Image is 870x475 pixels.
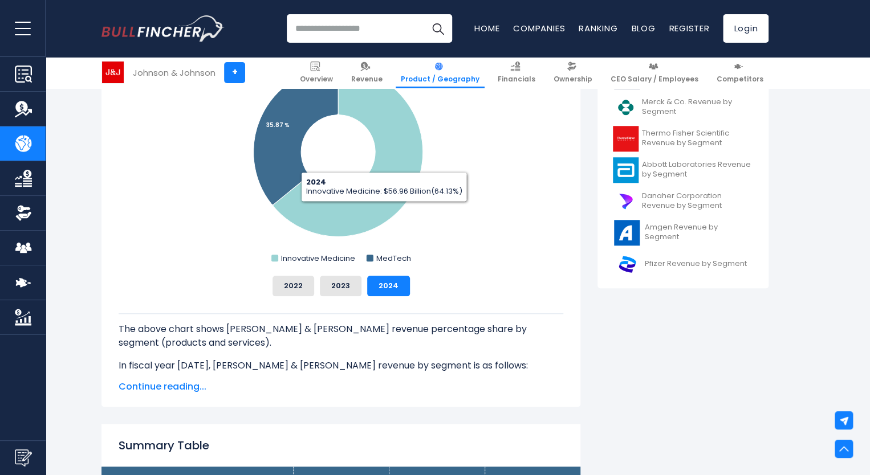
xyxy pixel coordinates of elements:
[367,276,410,296] button: 2024
[474,22,499,34] a: Home
[300,75,333,84] span: Overview
[424,14,452,43] button: Search
[712,57,769,88] a: Competitors
[493,57,540,88] a: Financials
[101,15,224,42] a: Go to homepage
[606,186,760,217] a: Danaher Corporation Revenue by Segment
[376,253,411,264] text: MedTech
[513,22,565,34] a: Companies
[613,189,639,214] img: DHR logo
[613,95,639,120] img: MRK logo
[396,57,485,88] a: Product / Geography
[606,154,760,186] a: Abbott Laboratories Revenue by Segment
[613,220,641,245] img: AMGN logo
[606,123,760,154] a: Thermo Fisher Scientific Revenue by Segment
[295,57,338,88] a: Overview
[224,62,245,83] a: +
[579,22,617,34] a: Ranking
[119,359,563,372] p: In fiscal year [DATE], [PERSON_NAME] & [PERSON_NAME] revenue by segment is as follows:
[723,14,769,43] a: Login
[351,75,383,84] span: Revenue
[613,126,639,151] img: TMO logo
[642,97,753,117] span: Merck & Co. Revenue by Segment
[101,15,225,42] img: Bullfincher logo
[15,204,32,222] img: Ownership
[281,253,355,264] text: Innovative Medicine
[498,75,535,84] span: Financials
[346,57,388,88] a: Revenue
[320,276,361,296] button: 2023
[133,66,216,79] div: Johnson & Johnson
[119,380,563,394] span: Continue reading...
[401,75,479,84] span: Product / Geography
[119,437,563,454] h2: Summary Table
[642,191,753,211] span: Danaher Corporation Revenue by Segment
[605,57,704,88] a: CEO Salary / Employees
[548,57,597,88] a: Ownership
[645,223,753,242] span: Amgen Revenue by Segment
[273,276,314,296] button: 2022
[642,129,753,148] span: Thermo Fisher Scientific Revenue by Segment
[554,75,592,84] span: Ownership
[119,322,563,350] p: The above chart shows [PERSON_NAME] & [PERSON_NAME] revenue percentage share by segment (products...
[645,259,747,269] span: Pfizer Revenue by Segment
[606,217,760,248] a: Amgen Revenue by Segment
[642,160,753,179] span: Abbott Laboratories Revenue by Segment
[669,22,709,34] a: Register
[102,62,124,83] img: JNJ logo
[613,251,641,277] img: PFE logo
[606,92,760,123] a: Merck & Co. Revenue by Segment
[266,121,290,129] tspan: 35.87 %
[631,22,655,34] a: Blog
[119,39,563,267] svg: Johnson & Johnson's Revenue Share by Segment
[389,179,411,187] tspan: 64.13 %
[606,248,760,280] a: Pfizer Revenue by Segment
[717,75,763,84] span: Competitors
[611,75,698,84] span: CEO Salary / Employees
[613,157,639,183] img: ABT logo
